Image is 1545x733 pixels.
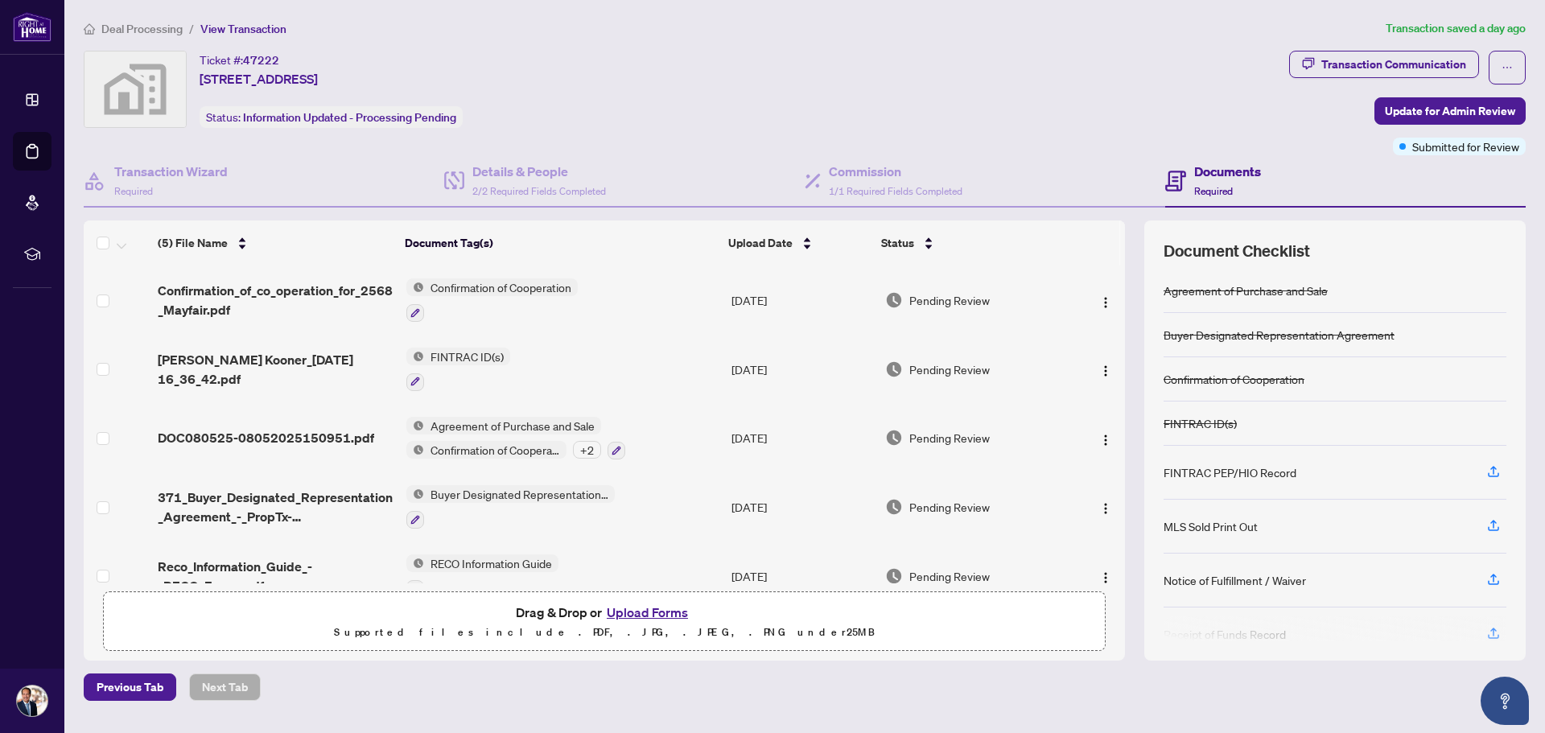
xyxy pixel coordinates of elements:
span: Confirmation of Cooperation [424,278,578,296]
td: [DATE] [725,335,879,404]
th: (5) File Name [151,220,399,266]
button: Transaction Communication [1289,51,1479,78]
span: Information Updated - Processing Pending [243,110,456,125]
img: Status Icon [406,278,424,296]
button: Logo [1093,563,1119,589]
button: Previous Tab [84,673,176,701]
span: Confirmation_of_co_operation_for_2568_Mayfair.pdf [158,281,393,319]
span: [PERSON_NAME] Kooner_[DATE] 16_36_42.pdf [158,350,393,389]
img: Status Icon [406,417,424,434]
img: Document Status [885,567,903,585]
span: home [84,23,95,35]
img: Status Icon [406,441,424,459]
span: Confirmation of Cooperation [424,441,566,459]
img: Logo [1099,434,1112,447]
button: Logo [1093,356,1119,382]
div: FINTRAC PEP/HIO Record [1164,463,1296,481]
span: Pending Review [909,360,990,378]
span: DOC080525-08052025150951.pdf [158,428,374,447]
div: Buyer Designated Representation Agreement [1164,326,1395,344]
h4: Documents [1194,162,1261,181]
div: Confirmation of Cooperation [1164,370,1304,388]
span: ellipsis [1502,62,1513,73]
span: Status [881,234,914,252]
p: Supported files include .PDF, .JPG, .JPEG, .PNG under 25 MB [113,623,1095,642]
td: [DATE] [725,404,879,473]
button: Logo [1093,494,1119,520]
li: / [189,19,194,38]
span: Pending Review [909,498,990,516]
button: Logo [1093,287,1119,313]
td: [DATE] [725,472,879,542]
img: Profile Icon [17,686,47,716]
button: Open asap [1481,677,1529,725]
td: [DATE] [725,266,879,335]
h4: Details & People [472,162,606,181]
img: Status Icon [406,554,424,572]
button: Update for Admin Review [1374,97,1526,125]
span: Upload Date [728,234,793,252]
img: Logo [1099,502,1112,515]
span: 371_Buyer_Designated_Representation_Agreement_-_PropTx-[PERSON_NAME].pdf [158,488,393,526]
img: Document Status [885,360,903,378]
button: Status IconRECO Information Guide [406,554,558,598]
img: logo [13,12,51,42]
h4: Transaction Wizard [114,162,228,181]
span: Drag & Drop or [516,602,693,623]
img: Status Icon [406,485,424,503]
span: Drag & Drop orUpload FormsSupported files include .PDF, .JPG, .JPEG, .PNG under25MB [104,592,1105,652]
span: RECO Information Guide [424,554,558,572]
img: Document Status [885,291,903,309]
button: Status IconConfirmation of Cooperation [406,278,578,322]
span: 47222 [243,53,279,68]
img: Document Status [885,498,903,516]
button: Next Tab [189,673,261,701]
h4: Commission [829,162,962,181]
span: Required [1194,185,1233,197]
button: Upload Forms [602,602,693,623]
span: FINTRAC ID(s) [424,348,510,365]
div: Transaction Communication [1321,51,1466,77]
div: MLS Sold Print Out [1164,517,1258,535]
span: Reco_Information_Guide_-_RECO_Forms.pdf [158,557,393,595]
div: Ticket #: [200,51,279,69]
img: Logo [1099,571,1112,584]
td: [DATE] [725,542,879,611]
span: View Transaction [200,22,286,36]
span: Submitted for Review [1412,138,1519,155]
span: (5) File Name [158,234,228,252]
div: FINTRAC ID(s) [1164,414,1237,432]
img: Status Icon [406,348,424,365]
img: Logo [1099,364,1112,377]
div: Status: [200,106,463,128]
span: Document Checklist [1164,240,1310,262]
img: svg%3e [84,51,186,127]
span: 1/1 Required Fields Completed [829,185,962,197]
span: Deal Processing [101,22,183,36]
span: Buyer Designated Representation Agreement [424,485,615,503]
span: Pending Review [909,429,990,447]
div: + 2 [573,441,601,459]
article: Transaction saved a day ago [1386,19,1526,38]
th: Document Tag(s) [398,220,721,266]
button: Status IconBuyer Designated Representation Agreement [406,485,615,529]
span: 2/2 Required Fields Completed [472,185,606,197]
span: Required [114,185,153,197]
th: Upload Date [722,220,875,266]
button: Status IconAgreement of Purchase and SaleStatus IconConfirmation of Cooperation+2 [406,417,625,460]
button: Logo [1093,425,1119,451]
span: Pending Review [909,567,990,585]
span: [STREET_ADDRESS] [200,69,318,89]
div: Agreement of Purchase and Sale [1164,282,1328,299]
span: Agreement of Purchase and Sale [424,417,601,434]
button: Status IconFINTRAC ID(s) [406,348,510,391]
img: Document Status [885,429,903,447]
span: Previous Tab [97,674,163,700]
img: Logo [1099,296,1112,309]
th: Status [875,220,1066,266]
span: Update for Admin Review [1385,98,1515,124]
span: Pending Review [909,291,990,309]
div: Notice of Fulfillment / Waiver [1164,571,1306,589]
